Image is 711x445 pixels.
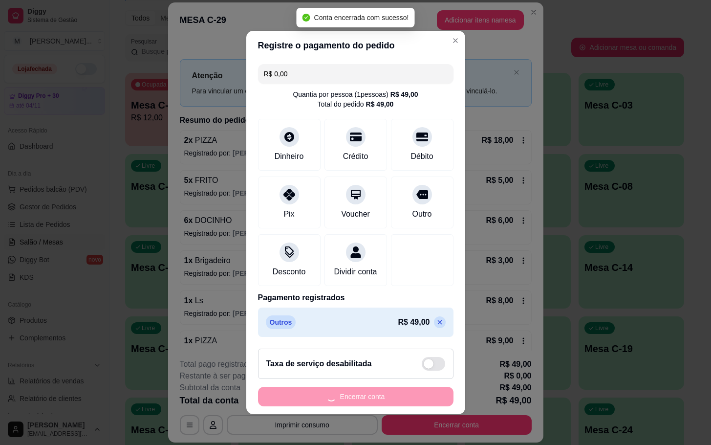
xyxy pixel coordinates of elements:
[264,64,448,84] input: Ex.: hambúrguer de cordeiro
[448,33,463,48] button: Close
[293,89,418,99] div: Quantia por pessoa ( 1 pessoas)
[366,99,394,109] div: R$ 49,00
[341,208,370,220] div: Voucher
[398,316,430,328] p: R$ 49,00
[302,14,310,22] span: check-circle
[246,31,465,60] header: Registre o pagamento do pedido
[410,151,433,162] div: Débito
[275,151,304,162] div: Dinheiro
[266,315,296,329] p: Outros
[273,266,306,278] div: Desconto
[334,266,377,278] div: Dividir conta
[390,89,418,99] div: R$ 49,00
[314,14,409,22] span: Conta encerrada com sucesso!
[266,358,372,370] h2: Taxa de serviço desabilitada
[258,292,453,304] p: Pagamento registrados
[283,208,294,220] div: Pix
[412,208,431,220] div: Outro
[343,151,368,162] div: Crédito
[318,99,394,109] div: Total do pedido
